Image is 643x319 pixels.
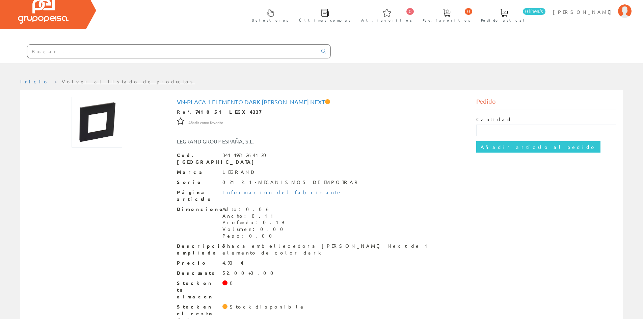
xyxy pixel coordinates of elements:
span: Art. favoritos [361,17,412,24]
a: Inicio [20,78,49,84]
span: Stock en tu almacen [177,280,217,300]
div: Profundo: 0.19 [222,219,287,226]
span: 0 [406,8,414,15]
span: Descuento [177,270,217,276]
div: LEGRAND [222,169,256,176]
span: Página artículo [177,189,217,203]
span: Pedido actual [481,17,527,24]
div: Volumen: 0.00 [222,226,287,233]
div: LEGRAND GROUP ESPAÑA, S.L. [172,137,347,145]
div: Alto: 0.06 [222,206,287,213]
span: Precio [177,260,217,266]
div: Ref. [177,109,466,115]
div: 021 2.1-MECANISMOS DE EMPOTRAR [222,179,360,186]
div: 0 [230,280,237,287]
a: Volver al listado de productos [62,78,195,84]
label: Cantidad [476,116,512,123]
div: Placa embellecedora [PERSON_NAME] Next de 1 elemento de color dark [222,243,466,256]
span: Serie [177,179,217,186]
a: Añadir como favorito [188,119,223,125]
div: 3414971264120 [222,152,270,159]
img: Foto artículo VN-Placa 1 Elemento Dark Valena Next (150x150) [72,97,122,148]
span: Dimensiones [177,206,217,213]
div: Pedido [476,97,616,109]
a: Información del fabricante [222,189,342,195]
span: [PERSON_NAME] [553,8,615,15]
h1: VN-Placa 1 Elemento Dark [PERSON_NAME] Next [177,99,466,105]
div: 4,90 € [222,260,244,266]
a: [PERSON_NAME] [553,3,632,9]
span: 0 línea/s [523,8,545,15]
span: Selectores [252,17,289,24]
div: Stock disponible [230,303,305,310]
div: Peso: 0.00 [222,233,287,239]
a: Selectores [245,3,292,26]
span: Añadir como favorito [188,120,223,126]
span: Descripción ampliada [177,243,217,256]
div: 52.00+0.00 [222,270,277,276]
a: Últimas compras [292,3,354,26]
input: Buscar ... [27,45,317,58]
strong: 741051 LEGX4337 [195,109,261,115]
span: Últimas compras [299,17,351,24]
span: Marca [177,169,217,176]
div: Ancho: 0.11 [222,213,287,219]
span: Cod. [GEOGRAPHIC_DATA] [177,152,217,165]
span: 0 [465,8,472,15]
span: Ped. favoritos [423,17,471,24]
input: Añadir artículo al pedido [476,141,600,153]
